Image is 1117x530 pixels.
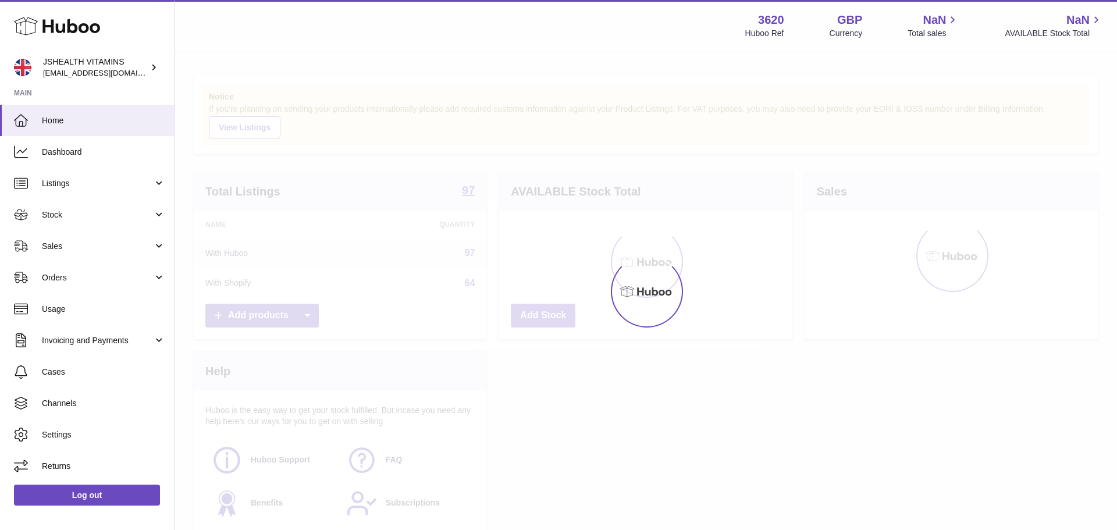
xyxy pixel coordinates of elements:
[908,12,959,39] a: NaN Total sales
[42,241,153,252] span: Sales
[14,59,31,76] img: internalAdmin-3620@internal.huboo.com
[14,485,160,506] a: Log out
[837,12,862,28] strong: GBP
[42,398,165,409] span: Channels
[42,115,165,126] span: Home
[42,304,165,315] span: Usage
[42,461,165,472] span: Returns
[42,147,165,158] span: Dashboard
[42,335,153,346] span: Invoicing and Payments
[908,28,959,39] span: Total sales
[42,367,165,378] span: Cases
[758,12,784,28] strong: 3620
[1066,12,1090,28] span: NaN
[1005,28,1103,39] span: AVAILABLE Stock Total
[43,68,171,77] span: [EMAIL_ADDRESS][DOMAIN_NAME]
[1005,12,1103,39] a: NaN AVAILABLE Stock Total
[42,272,153,283] span: Orders
[43,56,148,79] div: JSHEALTH VITAMINS
[42,209,153,220] span: Stock
[745,28,784,39] div: Huboo Ref
[830,28,863,39] div: Currency
[42,429,165,440] span: Settings
[42,178,153,189] span: Listings
[923,12,946,28] span: NaN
